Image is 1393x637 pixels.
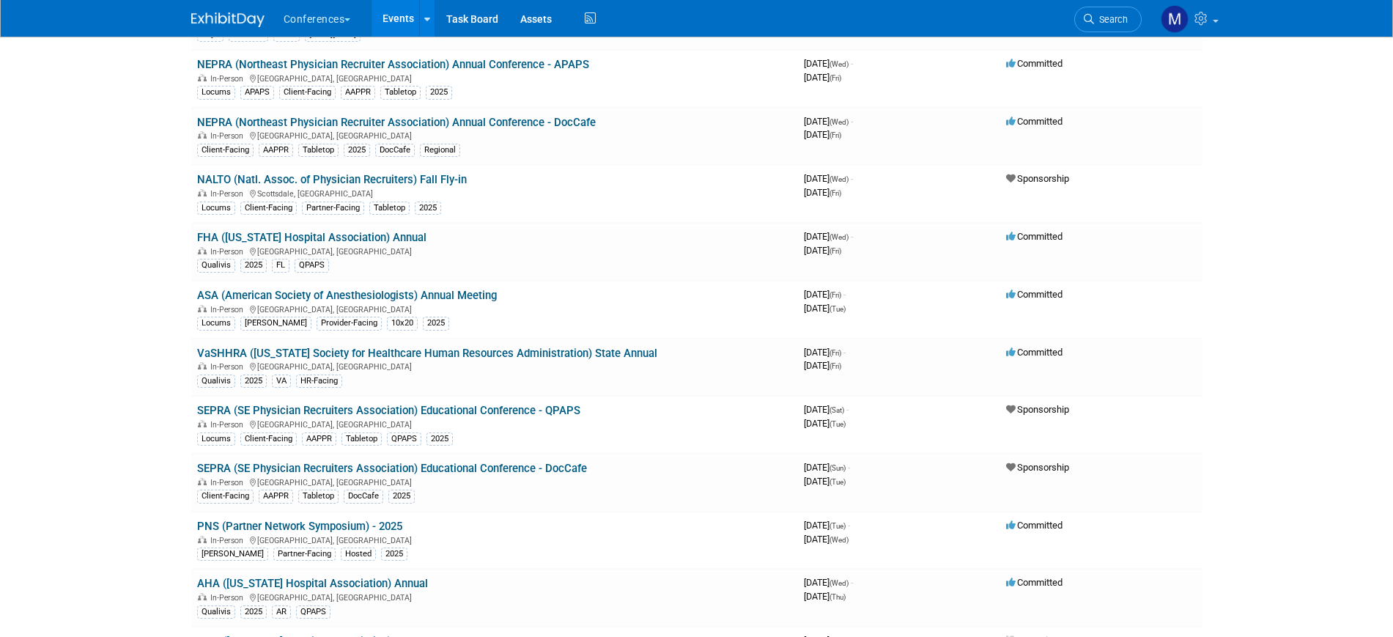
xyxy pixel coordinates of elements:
[240,259,267,272] div: 2025
[240,375,267,388] div: 2025
[197,432,235,446] div: Locums
[380,86,421,99] div: Tabletop
[369,202,410,215] div: Tabletop
[298,490,339,503] div: Tabletop
[198,593,207,600] img: In-Person Event
[197,72,792,84] div: [GEOGRAPHIC_DATA], [GEOGRAPHIC_DATA]
[829,175,849,183] span: (Wed)
[197,591,792,603] div: [GEOGRAPHIC_DATA], [GEOGRAPHIC_DATA]
[279,86,336,99] div: Client-Facing
[273,548,336,561] div: Partner-Facing
[804,347,846,358] span: [DATE]
[804,418,846,429] span: [DATE]
[851,231,853,242] span: -
[829,522,846,530] span: (Tue)
[197,476,792,487] div: [GEOGRAPHIC_DATA], [GEOGRAPHIC_DATA]
[388,490,415,503] div: 2025
[344,490,383,503] div: DocCafe
[198,362,207,369] img: In-Person Event
[272,605,291,619] div: AR
[804,577,853,588] span: [DATE]
[344,144,370,157] div: 2025
[1006,173,1069,184] span: Sponsorship
[1006,520,1063,531] span: Committed
[197,129,792,141] div: [GEOGRAPHIC_DATA], [GEOGRAPHIC_DATA]
[804,58,853,69] span: [DATE]
[210,74,248,84] span: In-Person
[829,291,841,299] span: (Fri)
[829,579,849,587] span: (Wed)
[423,317,449,330] div: 2025
[804,173,853,184] span: [DATE]
[387,317,418,330] div: 10x20
[804,404,849,415] span: [DATE]
[829,247,841,255] span: (Fri)
[804,303,846,314] span: [DATE]
[198,305,207,312] img: In-Person Event
[375,144,415,157] div: DocCafe
[197,259,235,272] div: Qualivis
[197,202,235,215] div: Locums
[197,605,235,619] div: Qualivis
[317,317,382,330] div: Provider-Facing
[197,534,792,545] div: [GEOGRAPHIC_DATA], [GEOGRAPHIC_DATA]
[829,233,849,241] span: (Wed)
[302,202,364,215] div: Partner-Facing
[851,577,853,588] span: -
[210,420,248,430] span: In-Person
[197,418,792,430] div: [GEOGRAPHIC_DATA], [GEOGRAPHIC_DATA]
[804,116,853,127] span: [DATE]
[341,432,382,446] div: Tabletop
[829,593,846,601] span: (Thu)
[210,536,248,545] span: In-Person
[210,131,248,141] span: In-Person
[1074,7,1142,32] a: Search
[829,189,841,197] span: (Fri)
[341,86,375,99] div: AAPPR
[1094,14,1128,25] span: Search
[804,520,850,531] span: [DATE]
[848,462,850,473] span: -
[1006,116,1063,127] span: Committed
[210,189,248,199] span: In-Person
[197,245,792,257] div: [GEOGRAPHIC_DATA], [GEOGRAPHIC_DATA]
[197,187,792,199] div: Scottsdale, [GEOGRAPHIC_DATA]
[198,74,207,81] img: In-Person Event
[210,247,248,257] span: In-Person
[191,12,265,27] img: ExhibitDay
[804,187,841,198] span: [DATE]
[197,231,426,244] a: FHA ([US_STATE] Hospital Association) Annual
[426,86,452,99] div: 2025
[1006,347,1063,358] span: Committed
[259,490,293,503] div: AAPPR
[829,420,846,428] span: (Tue)
[198,420,207,427] img: In-Person Event
[240,317,311,330] div: [PERSON_NAME]
[240,86,274,99] div: APAPS
[240,202,297,215] div: Client-Facing
[851,116,853,127] span: -
[197,520,402,533] a: PNS (Partner Network Symposium) - 2025
[829,478,846,486] span: (Tue)
[1006,577,1063,588] span: Committed
[426,432,453,446] div: 2025
[804,72,841,83] span: [DATE]
[298,144,339,157] div: Tabletop
[296,375,342,388] div: HR-Facing
[240,432,297,446] div: Client-Facing
[197,347,657,360] a: VaSHHRA ([US_STATE] Society for Healthcare Human Resources Administration) State Annual
[272,259,289,272] div: FL
[240,605,267,619] div: 2025
[1006,58,1063,69] span: Committed
[197,375,235,388] div: Qualivis
[198,478,207,485] img: In-Person Event
[851,58,853,69] span: -
[198,536,207,543] img: In-Person Event
[843,289,846,300] span: -
[197,548,268,561] div: [PERSON_NAME]
[829,349,841,357] span: (Fri)
[829,118,849,126] span: (Wed)
[848,520,850,531] span: -
[197,144,254,157] div: Client-Facing
[829,131,841,139] span: (Fri)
